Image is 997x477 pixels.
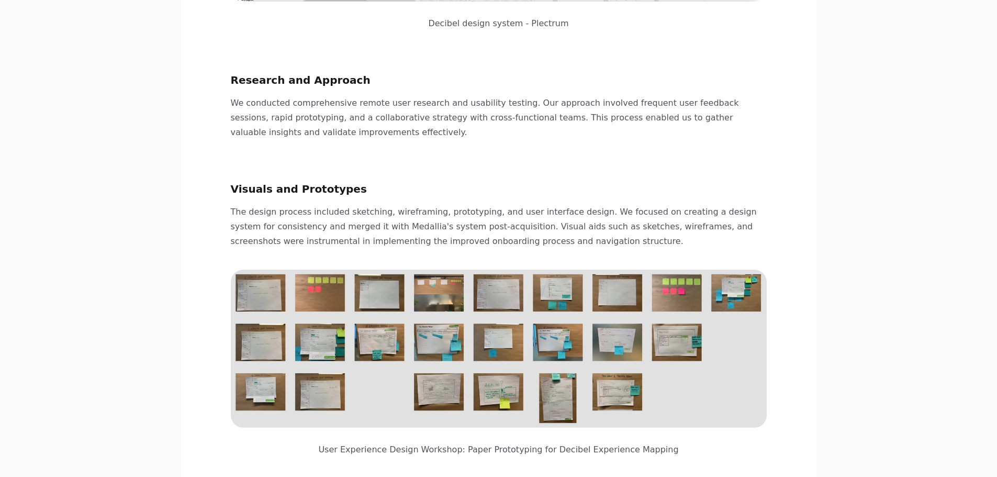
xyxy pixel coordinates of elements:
p: The design process included sketching, wireframing, prototyping, and user interface design. We fo... [231,205,767,249]
p: We conducted comprehensive remote user research and usability testing. Our approach involved freq... [231,96,767,140]
img: a collection of paper prototypes, commonly used in the early stages of software design or user ex... [231,270,767,428]
p: Decibel design system - Plectrum [231,16,767,31]
h2: Visuals and Prototypes [231,182,767,196]
p: User Experience Design Workshop: Paper Prototyping for Decibel Experience Mapping [231,442,767,457]
h2: Research and Approach [231,73,767,87]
